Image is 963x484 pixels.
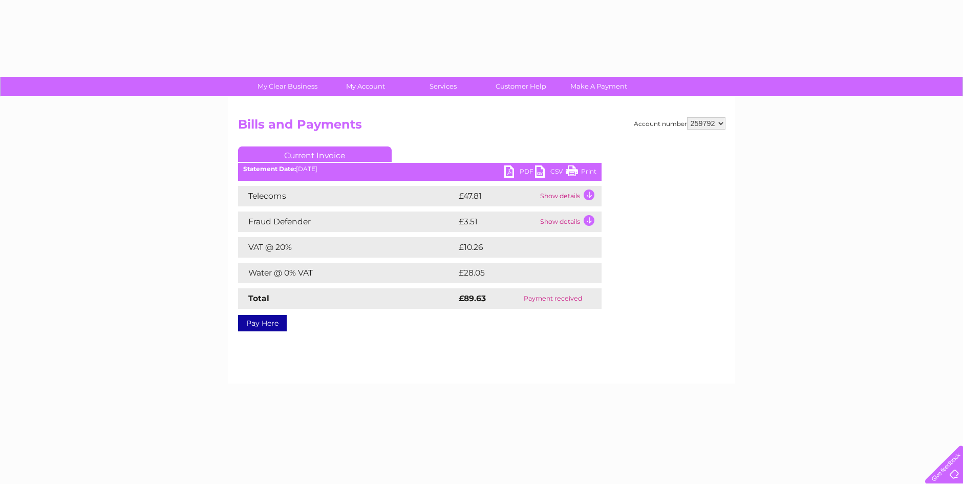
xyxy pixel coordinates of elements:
a: Print [566,165,596,180]
a: PDF [504,165,535,180]
b: Statement Date: [243,165,296,173]
a: Pay Here [238,315,287,331]
a: Services [401,77,485,96]
td: Water @ 0% VAT [238,263,456,283]
div: [DATE] [238,165,602,173]
td: Show details [538,186,602,206]
td: Telecoms [238,186,456,206]
a: Current Invoice [238,146,392,162]
td: £28.05 [456,263,581,283]
a: Make A Payment [557,77,641,96]
strong: £89.63 [459,293,486,303]
td: £3.51 [456,212,538,232]
td: Fraud Defender [238,212,456,232]
a: My Account [323,77,408,96]
td: Payment received [505,288,601,309]
td: £10.26 [456,237,580,258]
td: VAT @ 20% [238,237,456,258]
td: Show details [538,212,602,232]
h2: Bills and Payments [238,117,725,137]
div: Account number [634,117,725,130]
a: Customer Help [479,77,563,96]
a: CSV [535,165,566,180]
a: My Clear Business [245,77,330,96]
strong: Total [248,293,269,303]
td: £47.81 [456,186,538,206]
